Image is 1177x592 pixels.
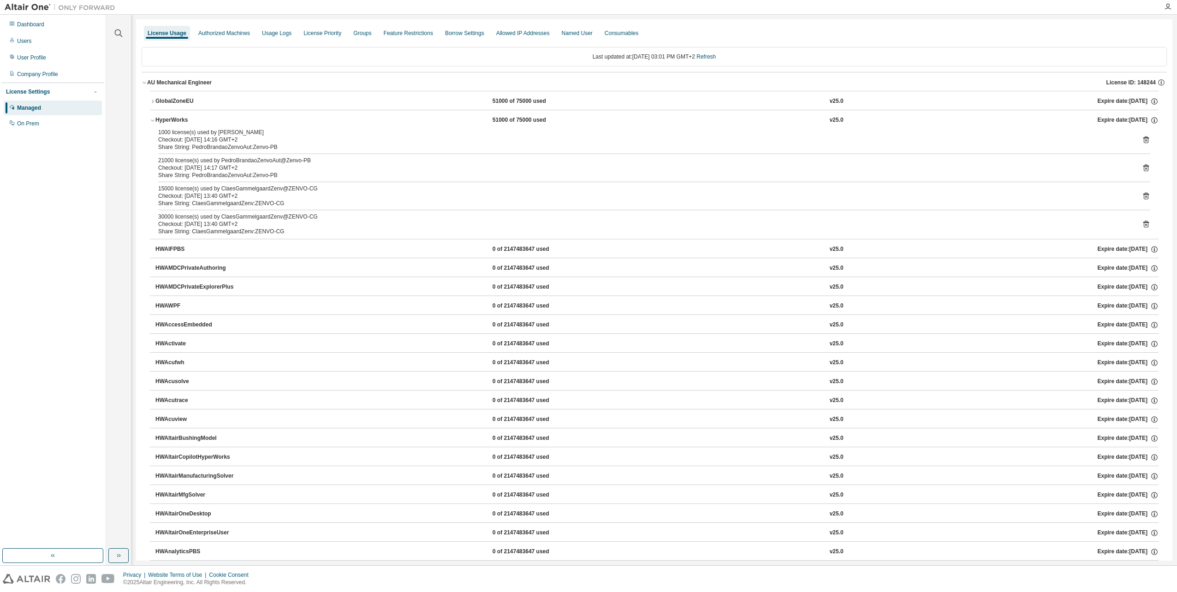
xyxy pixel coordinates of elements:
a: Refresh [696,53,716,60]
div: Consumables [605,30,638,37]
div: 0 of 2147483647 used [493,491,576,499]
div: 0 of 2147483647 used [493,453,576,462]
img: altair_logo.svg [3,574,50,584]
button: HWAIFPBS0 of 2147483647 usedv25.0Expire date:[DATE] [155,239,1159,260]
button: HWAltairManufacturingSolver0 of 2147483647 usedv25.0Expire date:[DATE] [155,466,1159,486]
div: Expire date: [DATE] [1098,434,1159,443]
div: Borrow Settings [445,30,484,37]
button: HWAcufwh0 of 2147483647 usedv25.0Expire date:[DATE] [155,353,1159,373]
span: License ID: 148244 [1106,79,1156,86]
div: v25.0 [830,340,844,348]
img: youtube.svg [101,574,115,584]
div: Named User [561,30,592,37]
div: 15000 license(s) used by ClaesGammelgaardZenv@ZENVO-CG [158,185,1128,192]
div: Allowed IP Addresses [496,30,550,37]
div: 0 of 2147483647 used [493,510,576,518]
div: 0 of 2147483647 used [493,302,576,310]
div: License Priority [303,30,341,37]
div: v25.0 [830,491,844,499]
div: v25.0 [830,264,844,272]
div: Expire date: [DATE] [1098,415,1159,424]
div: Website Terms of Use [148,571,209,579]
div: HWAcuview [155,415,238,424]
div: Expire date: [DATE] [1098,529,1159,537]
div: v25.0 [830,472,844,480]
div: 0 of 2147483647 used [493,321,576,329]
div: v25.0 [830,548,844,556]
div: Checkout: [DATE] 14:16 GMT+2 [158,136,1128,143]
button: HWAltairOneEnterpriseUser0 of 2147483647 usedv25.0Expire date:[DATE] [155,523,1159,543]
div: Cookie Consent [209,571,254,579]
div: v25.0 [830,321,844,329]
div: Expire date: [DATE] [1098,453,1159,462]
div: Expire date: [DATE] [1098,510,1159,518]
div: Dashboard [17,21,44,28]
div: HWAccessEmbedded [155,321,238,329]
button: HWAltairBushingModel0 of 2147483647 usedv25.0Expire date:[DATE] [155,428,1159,449]
div: HWAltairBushingModel [155,434,238,443]
div: v25.0 [830,510,844,518]
div: Checkout: [DATE] 13:40 GMT+2 [158,192,1128,200]
div: HWAcufwh [155,359,238,367]
div: Users [17,37,31,45]
div: 0 of 2147483647 used [493,397,576,405]
div: 0 of 2147483647 used [493,415,576,424]
button: HWActivate0 of 2147483647 usedv25.0Expire date:[DATE] [155,334,1159,354]
div: Expire date: [DATE] [1098,97,1159,106]
div: Feature Restrictions [384,30,433,37]
div: 0 of 2147483647 used [493,548,576,556]
img: Altair One [5,3,120,12]
div: Checkout: [DATE] 13:40 GMT+2 [158,220,1128,228]
div: 0 of 2147483647 used [493,245,576,254]
button: HWAnalyticsPBS0 of 2147483647 usedv25.0Expire date:[DATE] [155,542,1159,562]
div: v25.0 [830,245,844,254]
div: License Settings [6,88,50,95]
button: HWAcuview0 of 2147483647 usedv25.0Expire date:[DATE] [155,409,1159,430]
button: HWAltairMfgSolver0 of 2147483647 usedv25.0Expire date:[DATE] [155,485,1159,505]
div: v25.0 [830,116,844,124]
div: Checkout: [DATE] 14:17 GMT+2 [158,164,1128,172]
div: HyperWorks [155,116,238,124]
div: GlobalZoneEU [155,97,238,106]
div: HWAltairManufacturingSolver [155,472,238,480]
div: v25.0 [830,283,844,291]
div: HWAWPF [155,302,238,310]
button: HWAltairOneDesktop0 of 2147483647 usedv25.0Expire date:[DATE] [155,504,1159,524]
div: 51000 of 75000 used [493,97,576,106]
div: HWAMDCPrivateAuthoring [155,264,238,272]
div: HWAltairOneDesktop [155,510,238,518]
button: HWAMDCPrivateAuthoring0 of 2147483647 usedv25.0Expire date:[DATE] [155,258,1159,278]
div: Share String: PedroBrandaoZenvoAut:Zenvo-PB [158,172,1128,179]
div: On Prem [17,120,39,127]
div: v25.0 [830,397,844,405]
div: HWAnalyticsPBS [155,548,238,556]
div: 1000 license(s) used by [PERSON_NAME] [158,129,1128,136]
p: © 2025 Altair Engineering, Inc. All Rights Reserved. [123,579,254,586]
div: HWAcutrace [155,397,238,405]
div: Expire date: [DATE] [1098,245,1159,254]
div: 0 of 2147483647 used [493,529,576,537]
div: HWAltairOneEnterpriseUser [155,529,238,537]
div: 30000 license(s) used by ClaesGammelgaardZenv@ZENVO-CG [158,213,1128,220]
div: Managed [17,104,41,112]
div: v25.0 [830,453,844,462]
div: Share String: ClaesGammelgaardZenv:ZENVO-CG [158,228,1128,235]
div: v25.0 [830,302,844,310]
button: GlobalZoneEU51000 of 75000 usedv25.0Expire date:[DATE] [150,91,1159,112]
img: instagram.svg [71,574,81,584]
div: 21000 license(s) used by PedroBrandaoZenvoAut@Zenvo-PB [158,157,1128,164]
div: v25.0 [830,434,844,443]
div: Expire date: [DATE] [1098,340,1159,348]
div: 0 of 2147483647 used [493,264,576,272]
img: facebook.svg [56,574,65,584]
div: 0 of 2147483647 used [493,378,576,386]
div: HWAltairMfgSolver [155,491,238,499]
div: 0 of 2147483647 used [493,340,576,348]
div: HWActivate [155,340,238,348]
div: Usage Logs [262,30,291,37]
div: Expire date: [DATE] [1098,116,1159,124]
div: v25.0 [830,415,844,424]
div: HWAltairCopilotHyperWorks [155,453,238,462]
div: Groups [353,30,371,37]
img: linkedin.svg [86,574,96,584]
